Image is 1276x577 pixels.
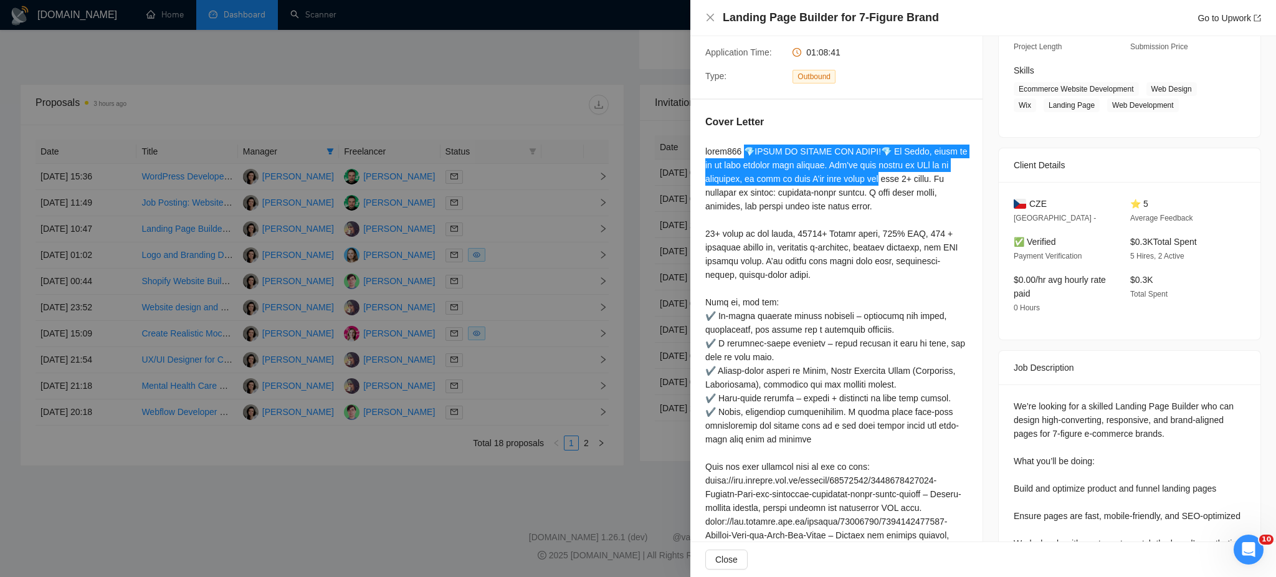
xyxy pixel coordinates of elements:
[705,12,715,22] span: close
[806,47,840,57] span: 01:08:41
[1014,214,1096,222] span: [GEOGRAPHIC_DATA] -
[1014,351,1245,384] div: Job Description
[705,71,726,81] span: Type:
[1130,42,1188,51] span: Submission Price
[1130,237,1197,247] span: $0.3K Total Spent
[1130,290,1168,298] span: Total Spent
[1197,13,1261,23] a: Go to Upworkexport
[1029,197,1047,211] span: CZE
[705,550,748,570] button: Close
[705,47,772,57] span: Application Time:
[1014,275,1106,298] span: $0.00/hr avg hourly rate paid
[1146,82,1197,96] span: Web Design
[1234,535,1264,565] iframe: Intercom live chat
[1014,237,1056,247] span: ✅ Verified
[1014,65,1034,75] span: Skills
[1014,42,1062,51] span: Project Length
[1014,82,1139,96] span: Ecommerce Website Development
[705,115,764,130] h5: Cover Letter
[723,10,939,26] h4: Landing Page Builder for 7-Figure Brand
[1130,214,1193,222] span: Average Feedback
[793,70,836,83] span: Outbound
[1044,98,1100,112] span: Landing Page
[715,553,738,566] span: Close
[1014,148,1245,182] div: Client Details
[1254,14,1261,22] span: export
[793,48,801,57] span: clock-circle
[1107,98,1179,112] span: Web Development
[1130,199,1148,209] span: ⭐ 5
[1014,252,1082,260] span: Payment Verification
[1014,197,1026,211] img: 🇨🇿
[705,12,715,23] button: Close
[1130,252,1184,260] span: 5 Hires, 2 Active
[1014,98,1036,112] span: Wix
[1014,303,1040,312] span: 0 Hours
[1130,275,1153,285] span: $0.3K
[1259,535,1274,545] span: 10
